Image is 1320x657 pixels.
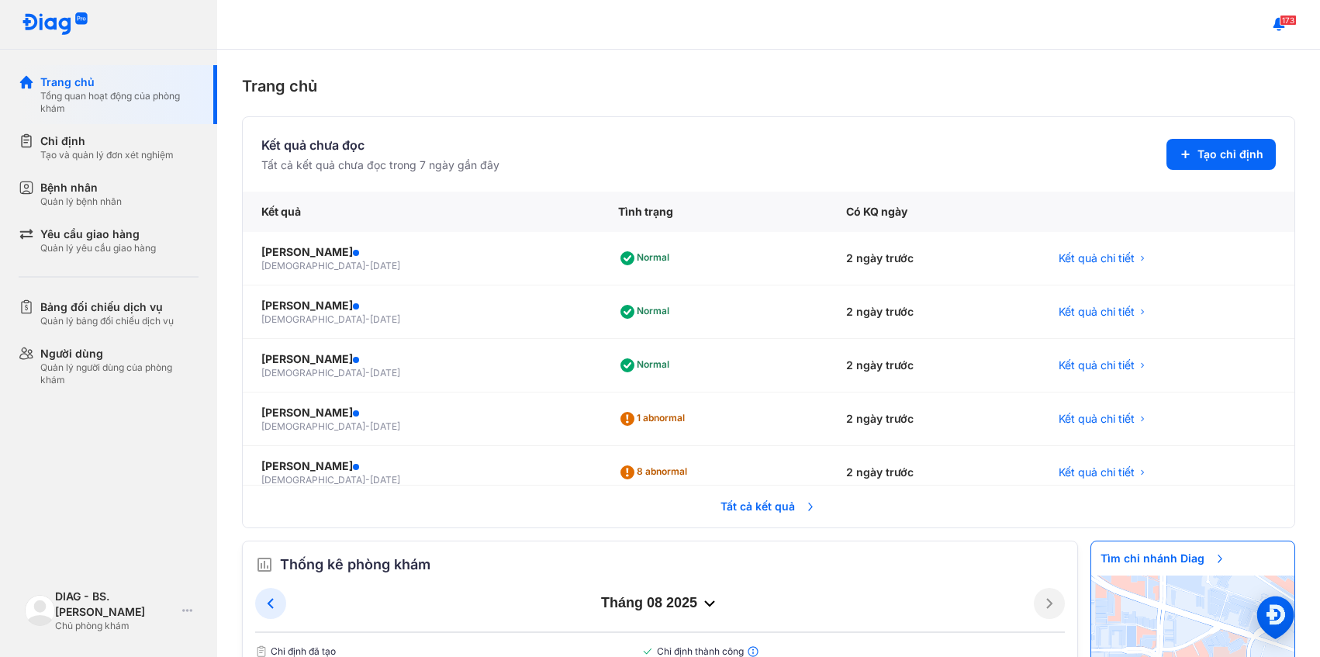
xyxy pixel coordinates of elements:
[25,595,55,625] img: logo
[261,405,581,420] div: [PERSON_NAME]
[40,195,122,208] div: Quản lý bệnh nhân
[40,180,122,195] div: Bệnh nhân
[286,594,1034,613] div: tháng 08 2025
[22,12,88,36] img: logo
[618,353,676,378] div: Normal
[370,474,400,486] span: [DATE]
[40,74,199,90] div: Trang chủ
[1059,411,1135,427] span: Kết quả chi tiết
[40,133,174,149] div: Chỉ định
[261,351,581,367] div: [PERSON_NAME]
[365,474,370,486] span: -
[828,392,1040,446] div: 2 ngày trước
[40,90,199,115] div: Tổng quan hoạt động của phòng khám
[40,299,174,315] div: Bảng đối chiếu dịch vụ
[255,555,274,574] img: order.5a6da16c.svg
[261,420,365,432] span: [DEMOGRAPHIC_DATA]
[242,74,1295,98] div: Trang chủ
[40,242,156,254] div: Quản lý yêu cầu giao hàng
[618,299,676,324] div: Normal
[828,339,1040,392] div: 2 ngày trước
[40,226,156,242] div: Yêu cầu giao hàng
[1166,139,1276,170] button: Tạo chỉ định
[618,460,693,485] div: 8 abnormal
[1091,541,1235,576] span: Tìm chi nhánh Diag
[600,192,828,232] div: Tình trạng
[261,244,581,260] div: [PERSON_NAME]
[1280,15,1297,26] span: 173
[828,285,1040,339] div: 2 ngày trước
[618,246,676,271] div: Normal
[40,149,174,161] div: Tạo và quản lý đơn xét nghiệm
[370,420,400,432] span: [DATE]
[711,489,826,524] span: Tất cả kết quả
[55,620,176,632] div: Chủ phòng khám
[370,367,400,379] span: [DATE]
[261,367,365,379] span: [DEMOGRAPHIC_DATA]
[40,361,199,386] div: Quản lý người dùng của phòng khám
[40,346,199,361] div: Người dùng
[370,260,400,271] span: [DATE]
[261,458,581,474] div: [PERSON_NAME]
[1059,251,1135,266] span: Kết quả chi tiết
[365,420,370,432] span: -
[261,260,365,271] span: [DEMOGRAPHIC_DATA]
[1059,358,1135,373] span: Kết quả chi tiết
[261,136,499,154] div: Kết quả chưa đọc
[1059,465,1135,480] span: Kết quả chi tiết
[828,446,1040,500] div: 2 ngày trước
[243,192,600,232] div: Kết quả
[1197,147,1263,162] span: Tạo chỉ định
[365,367,370,379] span: -
[40,315,174,327] div: Quản lý bảng đối chiếu dịch vụ
[370,313,400,325] span: [DATE]
[261,298,581,313] div: [PERSON_NAME]
[828,192,1040,232] div: Có KQ ngày
[261,474,365,486] span: [DEMOGRAPHIC_DATA]
[1059,304,1135,320] span: Kết quả chi tiết
[55,589,176,620] div: DIAG - BS. [PERSON_NAME]
[365,313,370,325] span: -
[261,313,365,325] span: [DEMOGRAPHIC_DATA]
[618,406,691,431] div: 1 abnormal
[828,232,1040,285] div: 2 ngày trước
[280,554,430,576] span: Thống kê phòng khám
[365,260,370,271] span: -
[261,157,499,173] div: Tất cả kết quả chưa đọc trong 7 ngày gần đây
